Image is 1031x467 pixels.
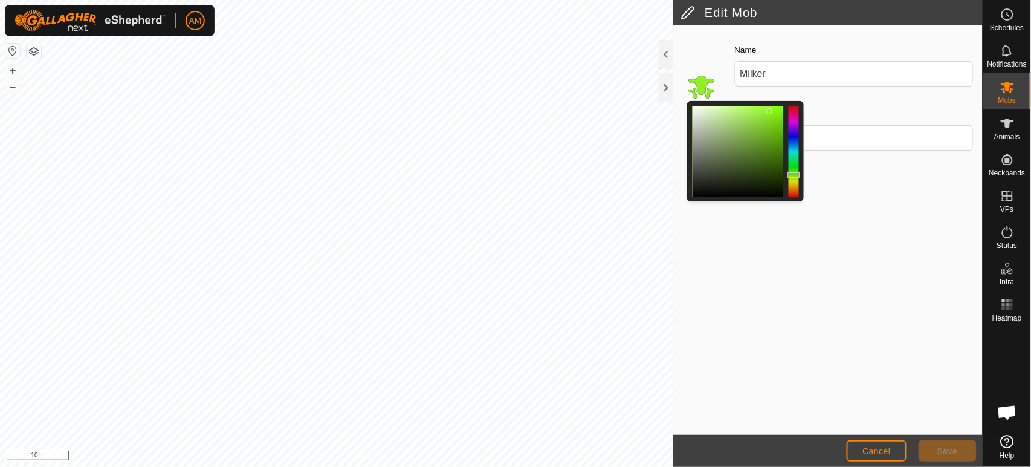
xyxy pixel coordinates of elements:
[937,446,958,456] span: Save
[680,5,983,20] h2: Edit Mob
[862,446,891,456] span: Cancel
[997,242,1017,249] span: Status
[735,44,757,56] label: Name
[189,15,202,27] span: AM
[5,64,20,78] button: +
[998,97,1016,104] span: Mobs
[27,44,41,59] button: Map Layers
[987,60,1027,68] span: Notifications
[983,430,1031,464] a: Help
[994,133,1020,140] span: Animals
[349,451,384,462] a: Contact Us
[1000,452,1015,459] span: Help
[1000,278,1014,286] span: Infra
[15,10,166,31] img: Gallagher Logo
[919,440,977,462] button: Save
[5,79,20,94] button: –
[289,451,334,462] a: Privacy Policy
[989,169,1025,177] span: Neckbands
[990,24,1024,31] span: Schedules
[992,315,1022,322] span: Heatmap
[1000,206,1013,213] span: VPs
[5,44,20,58] button: Reset Map
[989,394,1026,431] div: Open chat
[847,440,907,462] button: Cancel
